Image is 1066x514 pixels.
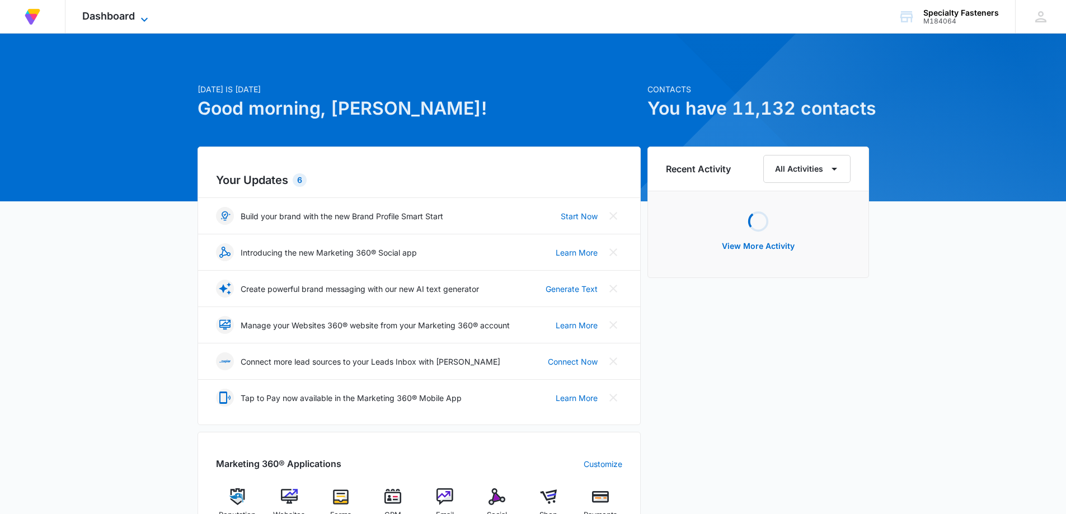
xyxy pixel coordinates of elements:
a: Generate Text [546,283,598,295]
button: Close [604,207,622,225]
h1: You have 11,132 contacts [647,95,869,122]
span: Dashboard [82,10,135,22]
p: Tap to Pay now available in the Marketing 360® Mobile App [241,392,462,404]
button: All Activities [763,155,851,183]
a: Learn More [556,319,598,331]
p: Build your brand with the new Brand Profile Smart Start [241,210,443,222]
h2: Your Updates [216,172,622,188]
button: Close [604,389,622,407]
a: Learn More [556,247,598,258]
a: Connect Now [548,356,598,367]
a: Customize [584,458,622,470]
div: 6 [293,173,307,187]
a: Start Now [561,210,598,222]
button: Close [604,352,622,370]
p: Connect more lead sources to your Leads Inbox with [PERSON_NAME] [241,356,500,367]
div: account name [923,8,999,17]
button: Close [604,280,622,298]
h6: Recent Activity [666,162,731,176]
p: [DATE] is [DATE] [198,83,641,95]
h2: Marketing 360® Applications [216,457,341,470]
button: Close [604,243,622,261]
button: View More Activity [711,233,806,260]
button: Close [604,316,622,334]
div: account id [923,17,999,25]
h1: Good morning, [PERSON_NAME]! [198,95,641,122]
p: Introducing the new Marketing 360® Social app [241,247,417,258]
p: Contacts [647,83,869,95]
img: Volusion [22,7,43,27]
p: Manage your Websites 360® website from your Marketing 360® account [241,319,510,331]
p: Create powerful brand messaging with our new AI text generator [241,283,479,295]
a: Learn More [556,392,598,404]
